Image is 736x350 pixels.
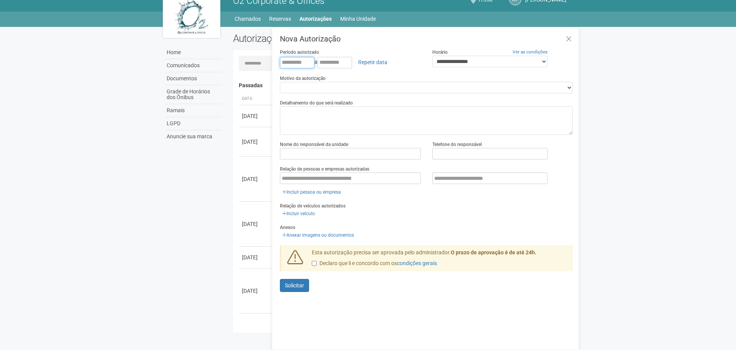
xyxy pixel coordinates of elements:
[165,104,222,117] a: Ramais
[239,93,273,105] th: Data
[280,75,326,82] label: Motivo da autorização
[280,202,346,209] label: Relação de veículos autorizados
[242,175,270,183] div: [DATE]
[165,130,222,143] a: Anuncie sua marca
[280,188,343,196] a: Incluir pessoa ou empresa
[513,49,547,55] a: Ver as condições
[285,282,304,289] span: Solicitar
[299,13,332,24] a: Autorizações
[280,224,295,231] label: Anexos
[280,166,369,173] label: Relação de pessoas e empresas autorizadas
[233,33,397,44] h2: Autorizações
[432,49,448,56] label: Horário
[312,260,437,267] label: Declaro que li e concordo com os
[397,260,437,266] a: condições gerais
[242,287,270,295] div: [DATE]
[165,59,222,72] a: Comunicados
[280,100,353,106] label: Detalhamento do que será realizado
[432,141,482,148] label: Telefone do responsável
[353,56,392,69] a: Repetir data
[280,35,573,43] h3: Nova Autorização
[306,249,573,271] div: Esta autorização precisa ser aprovada pelo administrador.
[242,138,270,146] div: [DATE]
[165,46,222,59] a: Home
[165,85,222,104] a: Grade de Horários dos Ônibus
[312,261,317,266] input: Declaro que li e concordo com oscondições gerais
[239,83,568,88] h4: Passadas
[269,13,291,24] a: Reservas
[451,249,536,255] strong: O prazo de aprovação é de até 24h.
[280,231,356,239] a: Anexar imagens ou documentos
[242,112,270,120] div: [DATE]
[280,141,348,148] label: Nome do responsável da unidade
[280,209,317,218] a: Incluir veículo
[280,279,309,292] button: Solicitar
[280,49,319,56] label: Período autorizado
[165,72,222,85] a: Documentos
[235,13,261,24] a: Chamados
[242,220,270,228] div: [DATE]
[165,117,222,130] a: LGPD
[242,254,270,261] div: [DATE]
[340,13,376,24] a: Minha Unidade
[280,56,421,69] div: a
